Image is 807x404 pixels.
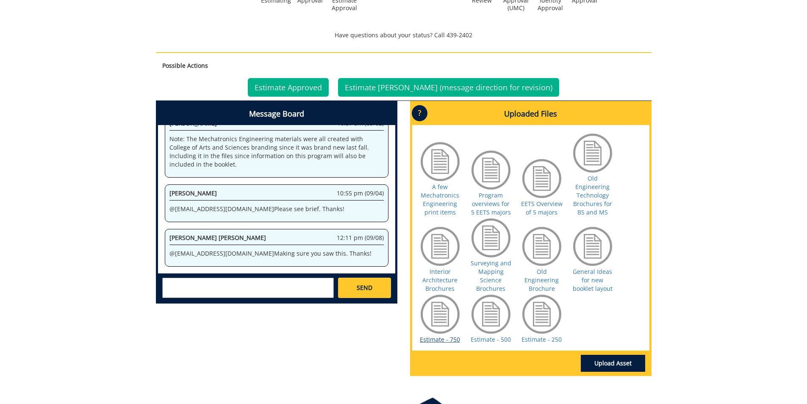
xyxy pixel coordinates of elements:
[338,278,391,298] a: SEND
[337,234,384,242] span: 12:11 pm (09/08)
[471,259,511,293] a: Surveying and Mapping Science Brochures
[169,234,266,242] span: [PERSON_NAME] [PERSON_NAME]
[521,200,563,216] a: EETS Overview of 5 majors
[471,191,511,216] a: Program overviews for 5 EETS majors
[156,31,652,39] p: Have questions about your status? Call 439-2402
[422,267,458,293] a: Interior Architecture Brochures
[158,103,395,125] h4: Message Board
[524,267,559,293] a: Old Engineering Brochure
[573,267,613,293] a: General Ideas for new booklet layout
[169,249,384,258] p: @ [EMAIL_ADDRESS][DOMAIN_NAME] Making sure you saw this. Thanks!
[357,284,372,292] span: SEND
[581,355,645,372] a: Upload Asset
[412,103,649,125] h4: Uploaded Files
[420,335,460,343] a: Estimate - 750
[337,189,384,198] span: 10:55 pm (09/04)
[162,278,334,298] textarea: messageToSend
[162,61,208,70] strong: Possible Actions
[169,205,384,213] p: @ [EMAIL_ADDRESS][DOMAIN_NAME] Please see brief. Thanks!
[421,183,459,216] a: A few Mechatronics Engineering print items
[169,135,384,169] p: Note: The Mechatronics Engineering materials were all created with College of Arts and Sciences b...
[169,189,217,197] span: [PERSON_NAME]
[573,174,612,216] a: Old Engineering Technology Brochures for BS and MS
[412,105,427,121] p: ?
[338,78,559,97] a: Estimate [PERSON_NAME] (message direction for revision)
[471,335,511,343] a: Estimate - 500
[521,335,562,343] a: Estimate - 250
[248,78,329,97] a: Estimate Approved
